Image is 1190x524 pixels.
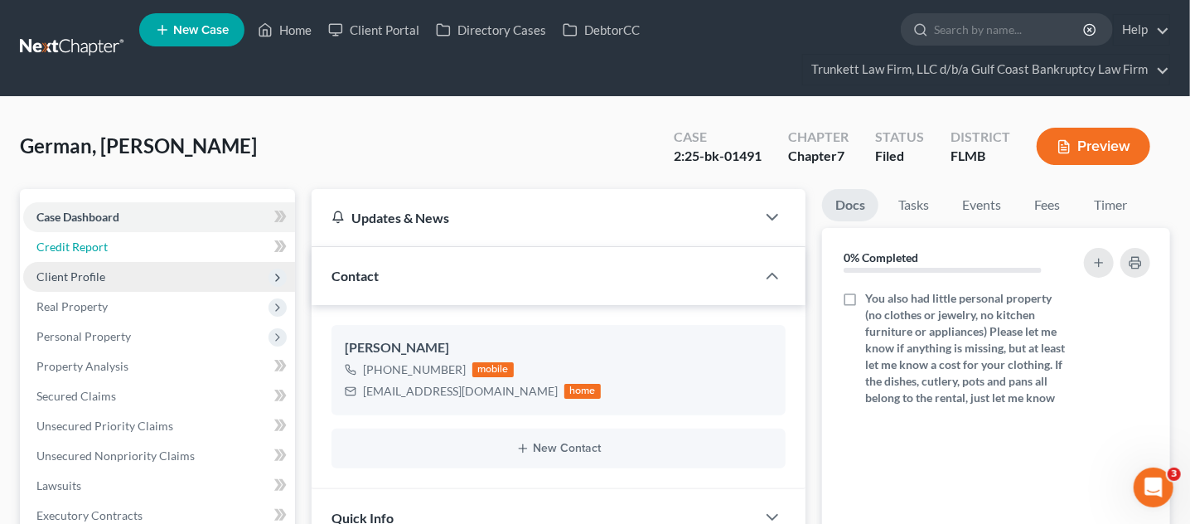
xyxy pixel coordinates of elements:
iframe: Intercom live chat [1134,468,1173,507]
span: Lawsuits [36,478,81,492]
span: New Case [173,24,229,36]
a: Events [949,189,1014,221]
span: You also had little personal property (no clothes or jewelry, no kitchen furniture or appliances)... [865,290,1069,406]
a: Trunkett Law Firm, LLC d/b/a Gulf Coast Bankruptcy Law Firm [803,55,1169,85]
input: Search by name... [934,14,1086,45]
strong: 0% Completed [844,250,918,264]
span: Executory Contracts [36,508,143,522]
div: mobile [472,362,514,377]
span: Unsecured Priority Claims [36,419,173,433]
a: DebtorCC [554,15,648,45]
span: Credit Report [36,240,108,254]
span: 7 [837,148,844,163]
a: Unsecured Nonpriority Claims [23,441,295,471]
div: Case [674,128,762,147]
div: Updates & News [331,209,736,226]
a: Client Portal [320,15,428,45]
span: Personal Property [36,329,131,343]
span: Secured Claims [36,389,116,403]
a: Lawsuits [23,471,295,501]
div: District [951,128,1010,147]
a: Unsecured Priority Claims [23,411,295,441]
div: Filed [875,147,924,166]
div: home [564,384,601,399]
a: Credit Report [23,232,295,262]
a: Timer [1081,189,1140,221]
button: Preview [1037,128,1150,165]
a: Help [1114,15,1169,45]
a: Home [249,15,320,45]
span: Client Profile [36,269,105,284]
span: 3 [1168,468,1181,481]
a: Docs [822,189,878,221]
span: Real Property [36,299,108,313]
a: Tasks [885,189,942,221]
span: Property Analysis [36,359,128,373]
span: Case Dashboard [36,210,119,224]
a: Directory Cases [428,15,554,45]
a: Case Dashboard [23,202,295,232]
span: Unsecured Nonpriority Claims [36,449,195,463]
span: Contact [331,268,379,284]
a: Property Analysis [23,352,295,381]
div: Chapter [788,128,849,147]
button: New Contact [345,442,772,455]
a: Fees [1021,189,1074,221]
div: [PHONE_NUMBER] [363,361,466,378]
a: Secured Claims [23,381,295,411]
div: [PERSON_NAME] [345,338,772,358]
div: [EMAIL_ADDRESS][DOMAIN_NAME] [363,383,558,400]
div: 2:25-bk-01491 [674,147,762,166]
div: FLMB [951,147,1010,166]
span: German, [PERSON_NAME] [20,133,257,158]
div: Chapter [788,147,849,166]
div: Status [875,128,924,147]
